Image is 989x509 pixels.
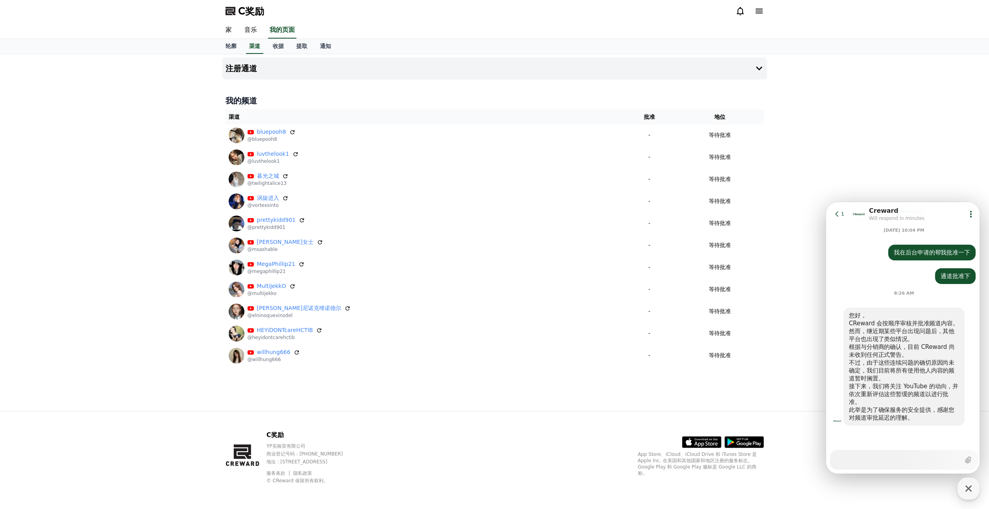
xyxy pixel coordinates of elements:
font: 音乐 [244,26,257,33]
font: - [648,264,650,270]
font: © CReward 保留所有权利。 [266,478,328,483]
font: MegaPhillip21 [257,261,296,267]
a: MegaPhillip21 [257,260,296,268]
font: 家 [226,26,232,33]
img: MegaPhillip21 [229,260,244,275]
font: 提取 [296,43,307,49]
font: [PERSON_NAME]女士 [257,239,314,245]
a: 音乐 [238,22,263,39]
font: 服务条款 [266,470,285,476]
font: 暮光之城 [257,173,279,179]
font: @multijekko [248,291,277,296]
font: @bluepooh8 [248,136,277,142]
a: [PERSON_NAME]女士 [257,238,314,246]
font: 等待批准 [709,264,731,270]
a: 轮廓 [219,39,243,54]
font: 等待批准 [709,176,731,182]
font: 收据 [273,43,284,49]
img: willhung666 [229,348,244,363]
a: 我的页面 [268,22,296,39]
font: [PERSON_NAME]尼诺克维诺德尔 [257,305,341,311]
a: prettykidd901 [257,216,296,224]
a: 收据 [266,39,290,54]
font: 我的页面 [270,26,295,33]
font: prettykidd901 [257,217,296,223]
font: luvthelook1 [257,151,289,157]
font: 等待批准 [709,198,731,204]
font: 轮廓 [226,43,237,49]
font: - [648,308,650,314]
font: C奖励 [238,6,264,17]
font: - [648,352,650,358]
font: C奖励 [266,431,284,439]
a: 涡旋进入 [257,194,279,202]
font: 批准 [644,114,655,120]
font: 渠道 [229,114,240,120]
font: @willhung666 [248,357,281,362]
a: 服务条款 [266,470,291,476]
font: 等待批准 [709,308,731,314]
a: [PERSON_NAME]尼诺克维诺德尔 [257,304,341,312]
font: 等待批准 [709,220,731,226]
font: - [648,330,650,336]
font: @prettykidd901 [248,225,286,230]
font: - [648,176,650,182]
font: 注册通道 [226,64,257,73]
font: 涡旋进入 [257,195,279,201]
font: 等待批准 [709,132,731,138]
font: YP实验室有限公司 [266,443,305,449]
iframe: Channel chat [826,202,980,474]
font: - [648,286,650,292]
font: @vortexsinto [248,203,279,208]
img: prettykidd901 [229,216,244,231]
a: bluepooh8 [257,128,286,136]
font: MultiJekkO [257,283,286,289]
img: bluepooh8 [229,127,244,143]
img: MultiJekkO [229,282,244,297]
a: willhung666 [257,348,290,356]
img: 暮光之城 [229,172,244,187]
a: 通知 [314,39,337,54]
font: willhung666 [257,349,290,355]
font: 等待批准 [709,286,731,292]
font: 通知 [320,43,331,49]
font: - [648,154,650,160]
a: HEYiDONTcareHCTIB [257,326,313,334]
font: @msashable [248,247,278,252]
font: - [648,198,650,204]
a: 暮光之城 [257,172,279,180]
font: 隐私政策 [293,470,312,476]
a: 渠道 [246,39,263,54]
font: - [648,242,650,248]
img: 埃尔尼诺克维诺德尔 [229,304,244,319]
font: bluepooh8 [257,129,286,135]
img: luvthelook1 [229,149,244,165]
font: 商业登记号码：[PHONE_NUMBER] [266,451,343,457]
a: MultiJekkO [257,282,286,290]
font: @luvthelook1 [248,159,280,164]
img: 涡旋进入 [229,194,244,209]
font: 等待批准 [709,242,731,248]
font: @twilightalice13 [248,181,287,186]
font: 我的频道 [226,96,257,105]
font: 等待批准 [709,330,731,336]
font: 地址 : [STREET_ADDRESS] [266,459,327,465]
button: 注册通道 [222,57,767,79]
font: 等待批准 [709,352,731,358]
font: @megaphillip21 [248,269,286,274]
a: luvthelook1 [257,150,289,158]
a: C奖励 [226,5,264,17]
font: 地位 [714,114,725,120]
a: 提取 [290,39,314,54]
